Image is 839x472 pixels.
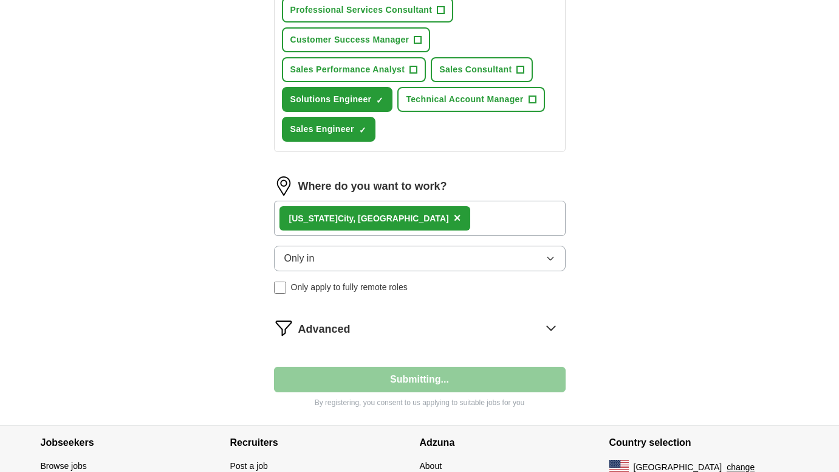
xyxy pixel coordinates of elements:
span: Sales Consultant [439,63,512,76]
span: ✓ [376,95,383,105]
button: Solutions Engineer✓ [282,87,393,112]
button: Technical Account Manager [397,87,544,112]
input: Only apply to fully remote roles [274,282,286,294]
span: × [454,211,461,224]
p: By registering, you consent to us applying to suitable jobs for you [274,397,566,408]
span: Technical Account Manager [406,93,523,106]
a: Browse jobs [41,461,87,471]
strong: [US_STATE] [289,213,338,223]
a: Post a job [230,461,268,471]
button: Sales Engineer✓ [282,117,375,142]
span: Solutions Engineer [290,93,372,106]
img: location.png [274,176,293,196]
span: Customer Success Manager [290,33,409,46]
span: Advanced [298,321,351,338]
button: Customer Success Manager [282,27,431,52]
span: Sales Performance Analyst [290,63,405,76]
button: × [454,209,461,227]
h4: Country selection [609,426,799,460]
button: Sales Consultant [431,57,533,82]
span: Sales Engineer [290,123,354,136]
button: Submitting... [274,367,566,392]
div: City, [GEOGRAPHIC_DATA] [289,212,449,225]
button: Only in [274,246,566,271]
label: Where do you want to work? [298,178,447,195]
a: About [420,461,442,471]
span: Professional Services Consultant [290,4,433,16]
button: Sales Performance Analyst [282,57,426,82]
span: Only apply to fully remote roles [291,281,408,294]
img: filter [274,318,293,338]
span: ✓ [359,125,366,135]
span: Only in [284,251,315,266]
